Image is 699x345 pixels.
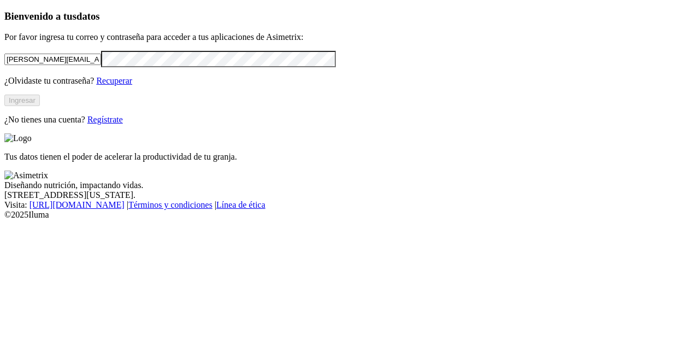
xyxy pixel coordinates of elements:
h3: Bienvenido a tus [4,10,695,22]
div: © 2025 Iluma [4,210,695,220]
p: Tus datos tienen el poder de acelerar la productividad de tu granja. [4,152,695,162]
a: Regístrate [87,115,123,124]
img: Logo [4,133,32,143]
input: Tu correo [4,54,101,65]
p: Por favor ingresa tu correo y contraseña para acceder a tus aplicaciones de Asimetrix: [4,32,695,42]
a: [URL][DOMAIN_NAME] [29,200,125,209]
button: Ingresar [4,95,40,106]
img: Asimetrix [4,171,48,180]
a: Línea de ética [216,200,265,209]
a: Términos y condiciones [128,200,212,209]
div: Diseñando nutrición, impactando vidas. [4,180,695,190]
div: Visita : | | [4,200,695,210]
span: datos [76,10,100,22]
p: ¿Olvidaste tu contraseña? [4,76,695,86]
a: Recuperar [96,76,132,85]
div: [STREET_ADDRESS][US_STATE]. [4,190,695,200]
p: ¿No tienes una cuenta? [4,115,695,125]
